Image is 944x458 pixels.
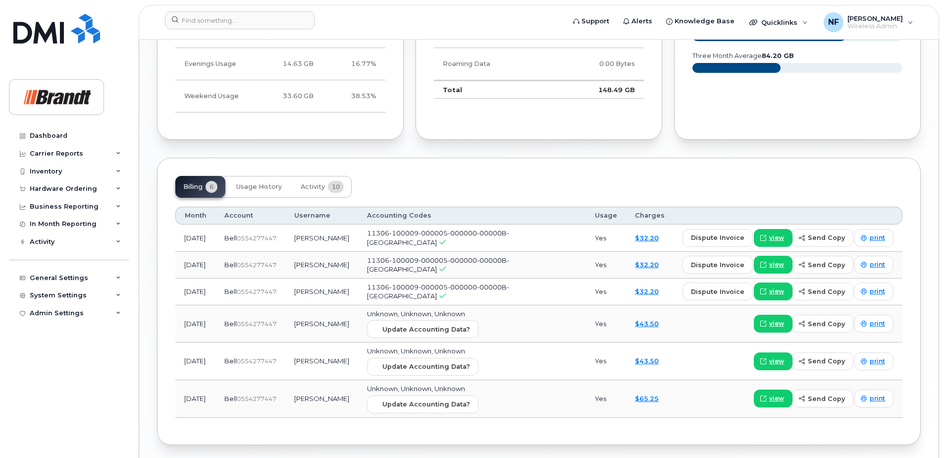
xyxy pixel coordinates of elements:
button: dispute invoice [682,229,753,247]
span: [PERSON_NAME] [847,14,903,22]
td: [DATE] [175,305,215,343]
input: Find something... [165,11,315,29]
td: Yes [586,380,626,418]
td: [DATE] [175,343,215,380]
td: Yes [586,225,626,251]
span: Unknown, Unknown, Unknown [367,310,465,318]
button: Update Accounting Data? [367,358,478,376]
span: 10 [328,181,344,193]
td: [PERSON_NAME] [285,343,358,380]
span: Update Accounting Data? [382,400,470,409]
th: Account [215,207,285,225]
tspan: 84.20 GB [762,52,794,59]
a: print [854,283,893,300]
a: Support [566,11,616,31]
td: Yes [586,279,626,305]
span: 0554277447 [237,320,276,328]
span: Bell [224,357,237,365]
span: view [769,287,784,296]
span: view [769,233,784,242]
td: 148.49 GB [551,80,644,99]
th: Accounting Codes [358,207,586,225]
td: 38.53% [322,80,385,113]
button: dispute invoice [682,256,753,274]
a: view [754,352,792,370]
th: Username [285,207,358,225]
span: 0554277447 [237,261,276,269]
span: Bell [224,395,237,402]
button: send copy [792,229,853,247]
a: $32.20 [635,261,659,269]
span: 11306-100009-000005-000000-00000B-[GEOGRAPHIC_DATA] [367,283,509,300]
span: print [870,233,885,242]
td: Yes [586,305,626,343]
a: $43.50 [635,320,659,328]
span: Quicklinks [761,18,797,26]
span: Update Accounting Data? [382,325,470,334]
span: 11306-100009-000005-000000-00000B-[GEOGRAPHIC_DATA] [367,229,509,246]
td: [DATE] [175,380,215,418]
span: Bell [224,287,237,295]
a: print [854,229,893,247]
td: Yes [586,252,626,279]
td: 16.77% [322,48,385,80]
span: 11306-100009-000005-000000-00000B-[GEOGRAPHIC_DATA] [367,256,509,274]
a: Knowledge Base [659,11,741,31]
td: Yes [586,343,626,380]
span: 0554277447 [237,288,276,295]
span: view [769,357,784,366]
td: [PERSON_NAME] [285,305,358,343]
td: [PERSON_NAME] [285,252,358,279]
tr: Weekdays from 6:00pm to 8:00am [175,48,385,80]
td: Weekend Usage [175,80,253,113]
span: send copy [808,319,845,329]
span: send copy [808,356,845,366]
td: Total [434,80,551,99]
span: print [870,260,885,269]
span: 0554277447 [237,234,276,242]
span: dispute invoice [691,260,744,270]
button: Update Accounting Data? [367,320,478,338]
td: [DATE] [175,252,215,279]
a: view [754,390,792,407]
th: Usage [586,207,626,225]
span: Bell [224,261,237,269]
div: Noah Fouillard [817,12,920,32]
span: view [769,319,784,328]
a: print [854,256,893,274]
span: view [769,260,784,269]
button: dispute invoice [682,283,753,300]
span: Usage History [236,183,282,191]
span: Unknown, Unknown, Unknown [367,347,465,355]
a: view [754,315,792,333]
div: Quicklinks [742,12,815,32]
span: Update Accounting Data? [382,362,470,371]
span: print [870,357,885,366]
a: Alerts [616,11,659,31]
button: Update Accounting Data? [367,396,478,413]
th: Charges [626,207,674,225]
a: view [754,229,792,247]
span: Bell [224,234,237,242]
td: 14.63 GB [253,48,322,80]
span: view [769,394,784,403]
span: send copy [808,233,845,242]
button: send copy [792,315,853,333]
span: send copy [808,287,845,296]
a: $32.20 [635,287,659,295]
tr: Friday from 6:00pm to Monday 8:00am [175,80,385,113]
a: $32.20 [635,234,659,242]
td: [PERSON_NAME] [285,225,358,251]
span: send copy [808,260,845,270]
span: dispute invoice [691,287,744,296]
span: dispute invoice [691,233,744,242]
span: Activity [301,183,325,191]
button: send copy [792,390,853,407]
span: 0554277447 [237,395,276,402]
td: [DATE] [175,279,215,305]
text: three month average [692,52,794,59]
span: print [870,319,885,328]
span: 0554277447 [237,357,276,365]
th: Month [175,207,215,225]
a: print [854,352,893,370]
